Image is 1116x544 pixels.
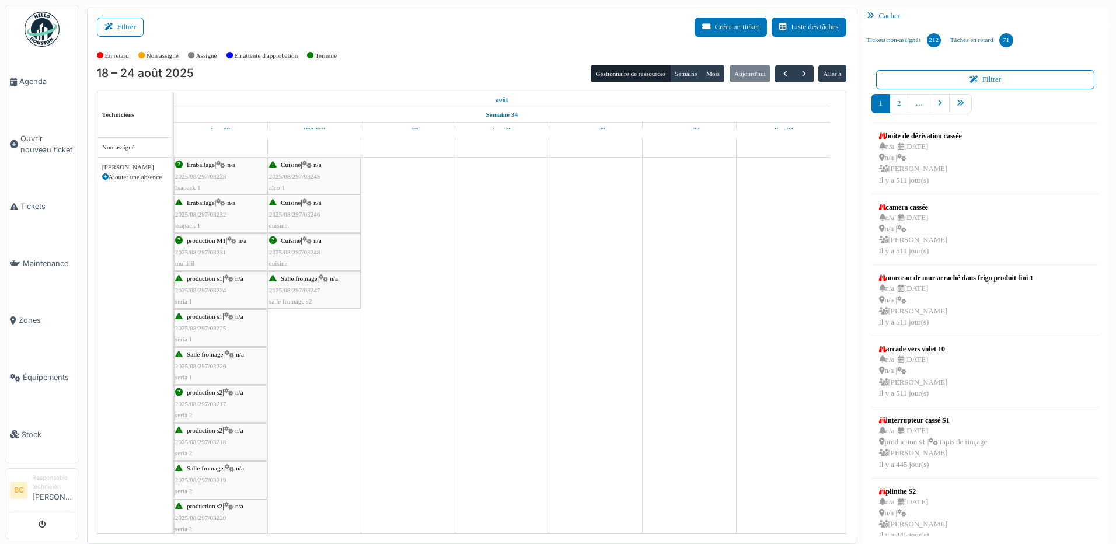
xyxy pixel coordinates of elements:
[187,465,223,472] span: Salle fromage
[269,298,312,305] span: salle fromage s2
[175,487,193,494] span: seria 2
[187,351,223,358] span: Salle fromage
[999,33,1013,47] div: 71
[97,18,144,37] button: Filtrer
[10,473,74,510] a: BC Responsable technicien[PERSON_NAME]
[583,123,609,137] a: 22 août 2025
[175,287,226,294] span: 2025/08/297/03224
[879,141,962,186] div: n/a | [DATE] n/a | [PERSON_NAME] Il y a 511 jour(s)
[175,514,226,521] span: 2025/08/297/03220
[876,70,1095,89] button: Filtrer
[175,235,266,269] div: |
[5,178,79,235] a: Tickets
[871,94,1100,123] nav: pager
[175,173,226,180] span: 2025/08/297/03228
[5,349,79,406] a: Équipements
[794,65,814,82] button: Suivant
[281,161,301,168] span: Cuisine
[695,18,767,37] button: Créer un ticket
[234,51,298,61] label: En attente d'approbation
[235,313,243,320] span: n/a
[876,128,965,189] a: boite de dérivation cassée n/a |[DATE] n/a | [PERSON_NAME]Il y a 511 jour(s)
[269,211,320,218] span: 2025/08/297/03246
[269,273,360,307] div: |
[187,427,222,434] span: production s2
[20,133,74,155] span: Ouvrir nouveau ticket
[876,412,990,473] a: interrupteur cassé S1 n/a |[DATE] production s1 |Tapis de rinçage [PERSON_NAME]Il y a 445 jour(s)
[235,503,243,510] span: n/a
[269,235,360,269] div: |
[175,501,266,535] div: |
[175,387,266,421] div: |
[5,53,79,110] a: Agenda
[175,222,200,229] span: ixapack 1
[879,283,1034,328] div: n/a | [DATE] n/a | [PERSON_NAME] Il y a 511 jour(s)
[879,415,987,426] div: interrupteur cassé S1
[269,159,360,193] div: |
[175,412,193,419] span: seria 2
[730,65,770,82] button: Aujourd'hui
[228,161,236,168] span: n/a
[670,65,702,82] button: Semaine
[862,25,946,56] a: Tickets non-assignés
[208,123,233,137] a: 18 août 2025
[281,199,301,206] span: Cuisine
[175,184,201,191] span: Ixapack 1
[236,351,244,358] span: n/a
[490,123,514,137] a: 21 août 2025
[770,123,796,137] a: 24 août 2025
[5,406,79,463] a: Stock
[890,94,908,113] a: 2
[281,237,301,244] span: Cuisine
[10,482,27,499] li: BC
[879,354,948,399] div: n/a | [DATE] n/a | [PERSON_NAME] Il y a 511 jour(s)
[313,199,322,206] span: n/a
[269,173,320,180] span: 2025/08/297/03245
[23,372,74,383] span: Équipements
[5,292,79,349] a: Zones
[235,389,243,396] span: n/a
[871,94,890,113] a: 1
[269,184,285,191] span: alco 1
[175,211,226,218] span: 2025/08/297/03232
[879,486,948,497] div: plinthe S2
[187,503,222,510] span: production s2
[775,65,794,82] button: Précédent
[175,273,266,307] div: |
[187,199,215,206] span: Emballage
[32,473,74,491] div: Responsable technicien
[175,476,226,483] span: 2025/08/297/03219
[315,51,337,61] label: Terminé
[269,249,320,256] span: 2025/08/297/03248
[236,465,244,472] span: n/a
[772,18,846,37] a: Liste des tâches
[187,389,222,396] span: production s2
[879,131,962,141] div: boite de dérivation cassée
[22,429,74,440] span: Stock
[702,65,725,82] button: Mois
[946,25,1018,56] a: Tâches en retard
[876,270,1037,331] a: morceau de mur arraché dans frigo produit fini 1 n/a |[DATE] n/a | [PERSON_NAME]Il y a 511 jour(s)
[5,235,79,292] a: Maintenance
[395,123,421,137] a: 20 août 2025
[97,67,194,81] h2: 18 – 24 août 2025
[19,315,74,326] span: Zones
[175,349,266,383] div: |
[102,142,167,152] div: Non-assigné
[187,161,215,168] span: Emballage
[187,237,226,244] span: production M1
[175,298,193,305] span: seria 1
[175,159,266,193] div: |
[175,197,266,231] div: |
[301,123,329,137] a: 19 août 2025
[23,258,74,269] span: Maintenance
[239,237,247,244] span: n/a
[147,51,179,61] label: Non assigné
[235,275,243,282] span: n/a
[879,497,948,542] div: n/a | [DATE] n/a | [PERSON_NAME] Il y a 445 jour(s)
[908,94,930,113] a: …
[879,273,1034,283] div: morceau de mur arraché dans frigo produit fini 1
[862,8,1109,25] div: Cacher
[196,51,217,61] label: Assigné
[102,111,135,118] span: Techniciens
